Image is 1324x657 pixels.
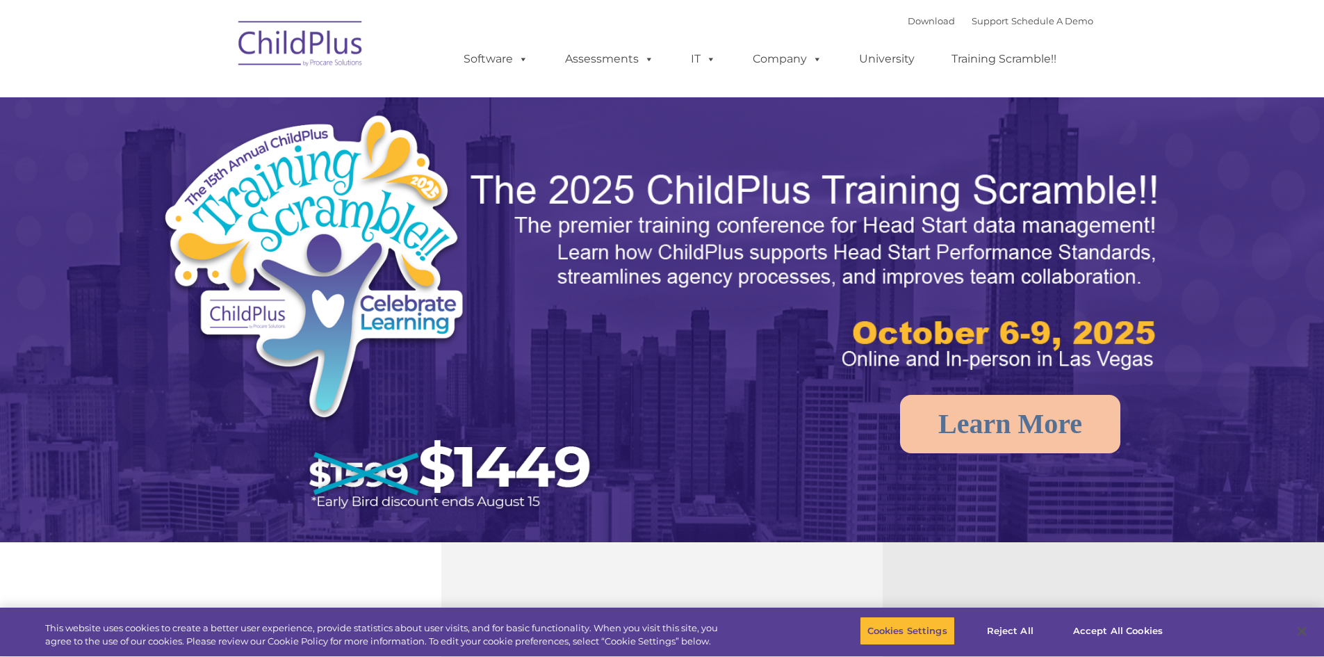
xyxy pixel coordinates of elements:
[551,45,668,73] a: Assessments
[938,45,1070,73] a: Training Scramble!!
[1065,617,1170,646] button: Accept All Cookies
[450,45,542,73] a: Software
[231,11,370,81] img: ChildPlus by Procare Solutions
[967,617,1054,646] button: Reject All
[1286,616,1317,647] button: Close
[45,622,728,649] div: This website uses cookies to create a better user experience, provide statistics about user visit...
[860,617,955,646] button: Cookies Settings
[677,45,730,73] a: IT
[908,15,1093,26] font: |
[900,395,1120,453] a: Learn More
[739,45,836,73] a: Company
[972,15,1008,26] a: Support
[908,15,955,26] a: Download
[845,45,929,73] a: University
[1011,15,1093,26] a: Schedule A Demo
